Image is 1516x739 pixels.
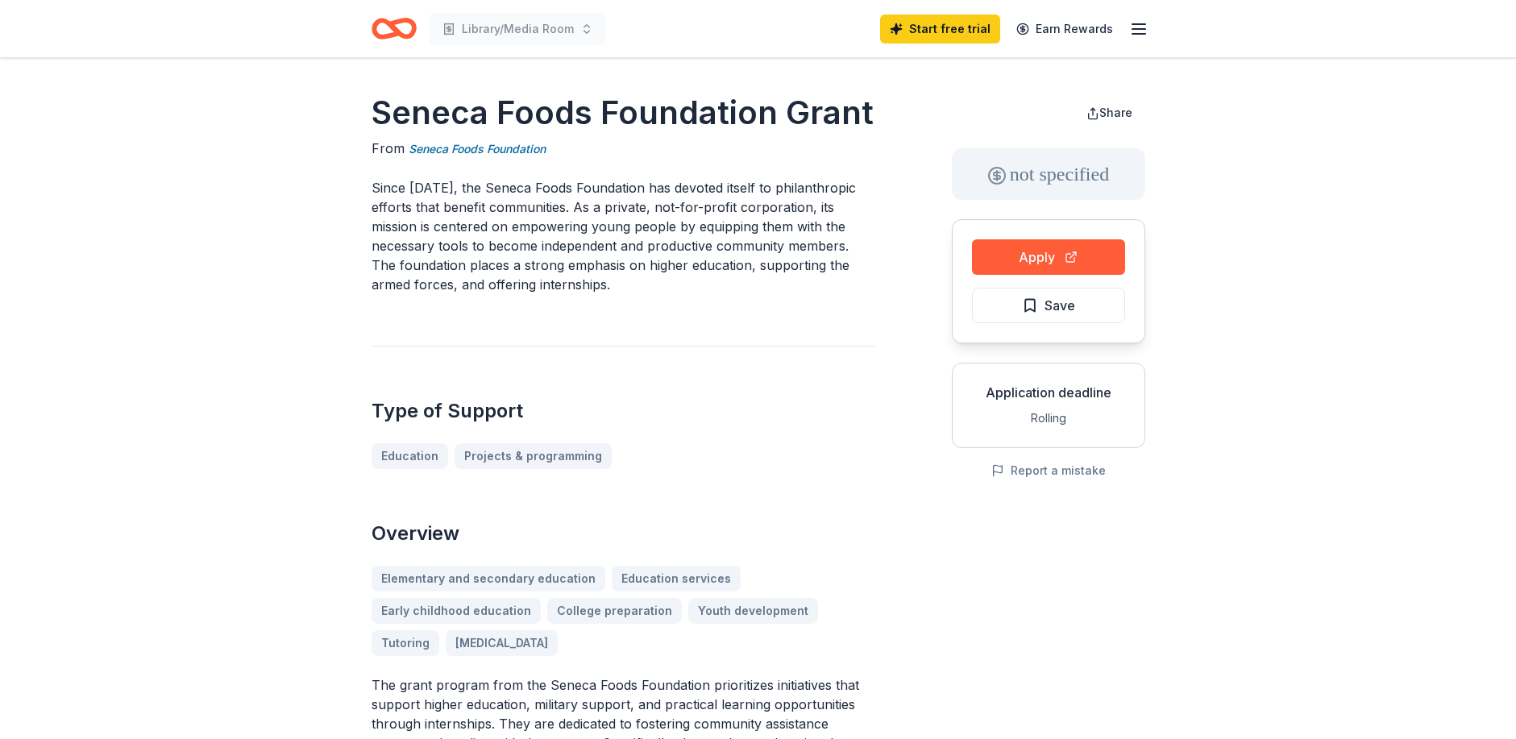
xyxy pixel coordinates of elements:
button: Share [1074,97,1145,129]
a: Earn Rewards [1007,15,1123,44]
span: Library/Media Room [462,19,574,39]
a: Start free trial [880,15,1000,44]
button: Apply [972,239,1125,275]
span: Share [1099,106,1132,119]
p: Since [DATE], the Seneca Foods Foundation has devoted itself to philanthropic efforts that benefi... [372,178,874,294]
h2: Overview [372,521,874,546]
a: Education [372,443,448,469]
h2: Type of Support [372,398,874,424]
h1: Seneca Foods Foundation Grant [372,90,874,135]
div: not specified [952,148,1145,200]
a: Home [372,10,417,48]
div: Rolling [966,409,1132,428]
button: Report a mistake [991,461,1106,480]
a: Projects & programming [455,443,612,469]
a: Seneca Foods Foundation [409,139,546,159]
button: Save [972,288,1125,323]
div: Application deadline [966,383,1132,402]
span: Save [1045,295,1075,316]
div: From [372,139,874,159]
button: Library/Media Room [430,13,606,45]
